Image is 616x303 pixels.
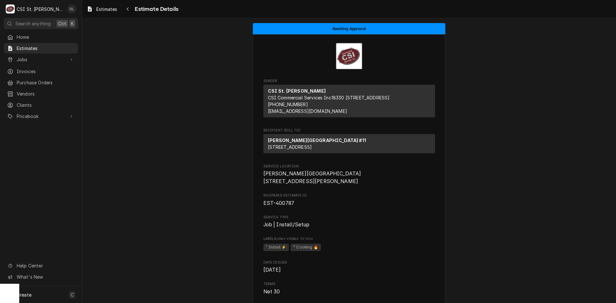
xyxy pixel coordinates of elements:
[253,23,445,34] div: Status
[17,262,74,269] span: Help Center
[4,111,78,122] a: Go to Pricebook
[263,193,435,207] div: Roopairs Estimate ID
[4,77,78,88] a: Purchase Orders
[17,113,65,120] span: Pricebook
[268,88,326,94] strong: CSI St. [PERSON_NAME]
[263,266,435,274] span: Date Issued
[263,193,435,198] span: Roopairs Estimate ID
[17,6,64,13] div: CSI St. [PERSON_NAME]
[268,95,390,100] span: CSI Commercial Services Inc18330 [STREET_ADDRESS]
[17,34,75,40] span: Home
[336,43,363,70] img: Logo
[4,43,78,54] a: Estimates
[67,4,76,13] div: DL
[71,291,74,298] span: C
[17,274,74,280] span: What's New
[276,237,312,240] span: (Only Visible to You)
[17,68,75,75] span: Invoices
[17,79,75,86] span: Purchase Orders
[263,85,435,120] div: Sender
[263,164,435,185] div: Service Location
[263,282,435,295] div: Terms
[4,54,78,65] a: Go to Jobs
[268,138,366,143] strong: [PERSON_NAME][GEOGRAPHIC_DATA] #11
[263,215,435,220] span: Service Type
[268,144,312,150] span: [STREET_ADDRESS]
[4,100,78,110] a: Clients
[268,108,347,114] a: [EMAIL_ADDRESS][DOMAIN_NAME]
[263,260,435,265] span: Date Issued
[263,79,435,120] div: Estimate Sender
[6,4,15,13] div: CSI St. Louis's Avatar
[291,244,321,251] span: ² Cooking 🔥
[4,32,78,42] a: Home
[263,288,435,296] span: Terms
[58,20,66,27] span: Ctrl
[263,260,435,274] div: Date Issued
[263,134,435,153] div: Recipient (Bill To)
[263,128,435,133] span: Recipient (Bill To)
[4,260,78,271] a: Go to Help Center
[133,5,178,13] span: Estimate Details
[4,66,78,77] a: Invoices
[263,236,435,241] span: Labels
[4,88,78,99] a: Vendors
[123,4,133,14] button: Navigate back
[263,79,435,84] span: Sender
[268,102,308,107] a: [PHONE_NUMBER]
[17,292,31,298] span: Create
[263,243,435,252] span: [object Object]
[84,4,120,14] a: Estimates
[6,4,15,13] div: C
[263,215,435,229] div: Service Type
[263,171,361,184] span: [PERSON_NAME][GEOGRAPHIC_DATA] [STREET_ADDRESS][PERSON_NAME]
[263,221,435,229] span: Service Type
[263,170,435,185] span: Service Location
[71,20,74,27] span: K
[263,85,435,117] div: Sender
[263,282,435,287] span: Terms
[96,6,117,13] span: Estimates
[263,128,435,156] div: Estimate Recipient
[332,27,366,31] span: Awaiting Approval
[67,4,76,13] div: David Lindsey's Avatar
[263,267,281,273] span: [DATE]
[263,236,435,252] div: [object Object]
[4,18,78,29] button: Search anythingCtrlK
[17,45,75,52] span: Estimates
[17,102,75,108] span: Clients
[263,289,280,295] span: Net 30
[263,222,310,228] span: Job | Install/Setup
[263,244,289,251] span: ¹ Install ⚡️
[263,199,435,207] span: Roopairs Estimate ID
[4,272,78,282] a: Go to What's New
[263,200,295,206] span: EST-400787
[15,20,51,27] span: Search anything
[17,56,65,63] span: Jobs
[17,90,75,97] span: Vendors
[263,164,435,169] span: Service Location
[263,134,435,156] div: Recipient (Bill To)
